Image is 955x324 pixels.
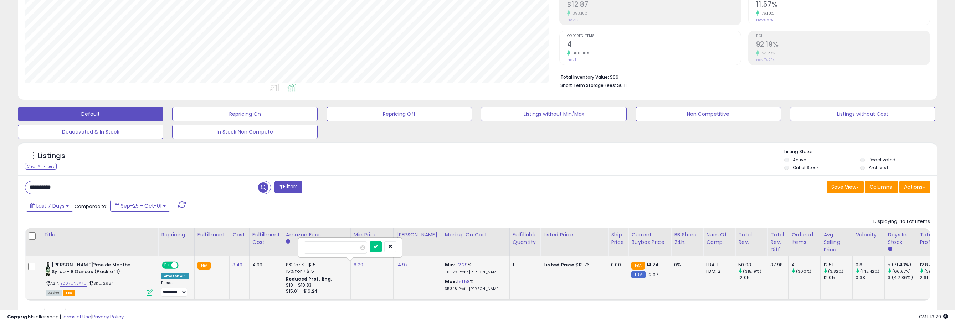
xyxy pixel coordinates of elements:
b: Listed Price: [543,261,576,268]
div: 5 (71.43%) [888,262,917,268]
div: Cost [232,231,246,239]
div: Current Buybox Price [631,231,668,246]
div: Total Profit [920,231,946,246]
p: Listing States: [784,148,937,155]
h2: 92.19% [756,40,930,50]
button: Deactivated & In Stock [18,125,163,139]
div: 50.03 [738,262,767,268]
div: FBM: 2 [706,268,730,275]
div: 1 [791,275,820,281]
strong: Copyright [7,313,33,320]
b: Total Inventory Value: [560,74,609,80]
div: Clear All Filters [25,163,57,170]
button: Last 7 Days [26,200,73,212]
a: Privacy Policy [92,313,124,320]
div: Fulfillment [197,231,226,239]
div: Markup on Cost [445,231,507,239]
div: Days In Stock [888,231,914,246]
button: Actions [899,181,930,193]
div: 0.8 [856,262,884,268]
small: (300%) [796,268,811,274]
span: $0.11 [617,82,627,89]
label: Active [793,157,806,163]
div: 4.99 [252,262,277,268]
div: Num of Comp. [706,231,732,246]
a: B007UN5AKU [60,281,87,287]
div: 12.05 [738,275,767,281]
a: 3.49 [232,261,243,268]
div: Velocity [856,231,882,239]
a: 8.29 [354,261,364,268]
small: (393.1%) [924,268,941,274]
div: 37.98 [770,262,783,268]
img: 41PU-6xo46L._SL40_.jpg [46,262,50,276]
p: -0.97% Profit [PERSON_NAME] [445,270,504,275]
a: -2.29 [455,261,468,268]
b: Max: [445,278,457,285]
div: Ship Price [611,231,625,246]
button: Sep-25 - Oct-01 [110,200,170,212]
a: 14.97 [396,261,408,268]
div: Amazon AI * [161,273,189,279]
div: 0.00 [611,262,623,268]
li: $66 [560,72,925,81]
div: $15.01 - $16.24 [286,288,345,294]
div: 0.33 [856,275,884,281]
div: Min Price [354,231,390,239]
b: Reduced Prof. Rng. [286,276,333,282]
div: 15% for > $15 [286,268,345,275]
span: All listings currently available for purchase on Amazon [46,290,62,296]
button: Repricing Off [327,107,472,121]
button: Listings without Cost [790,107,935,121]
small: Amazon Fees. [286,239,290,245]
th: The percentage added to the cost of goods (COGS) that forms the calculator for Min & Max prices. [442,228,509,256]
h2: 4 [567,40,741,50]
small: 76.10% [759,11,774,16]
div: seller snap | | [7,314,124,320]
b: Min: [445,261,456,268]
button: Non Competitive [636,107,781,121]
h5: Listings [38,151,65,161]
div: BB Share 24h. [674,231,700,246]
button: Default [18,107,163,121]
div: 3 (42.86%) [888,275,917,281]
small: FBM [631,271,645,278]
div: 8% for <= $15 [286,262,345,268]
a: 151.58 [457,278,470,285]
a: Terms of Use [61,313,91,320]
div: FBA: 1 [706,262,730,268]
small: 23.27% [759,51,775,56]
p: 35.34% Profit [PERSON_NAME] [445,287,504,292]
span: 14.24 [647,261,659,268]
b: [PERSON_NAME]?me de Menthe Syrup - 8 Ounces (Pack of 1) [52,262,138,277]
div: Repricing [161,231,191,239]
small: Prev: 1 [567,58,576,62]
div: 12.05 [823,275,852,281]
button: Columns [865,181,898,193]
button: Filters [274,181,302,193]
small: (66.67%) [892,268,911,274]
div: Fulfillment Cost [252,231,280,246]
h2: 11.57% [756,0,930,10]
div: ASIN: [46,262,153,295]
label: Out of Stock [793,164,819,171]
div: % [445,278,504,292]
small: Prev: 74.79% [756,58,775,62]
span: Columns [869,183,892,190]
div: 12.51 [823,262,852,268]
span: ROI [756,34,930,38]
div: Total Rev. Diff. [770,231,785,254]
label: Archived [869,164,888,171]
span: ON [163,262,171,268]
div: % [445,262,504,275]
label: Deactivated [869,157,895,163]
span: Last 7 Days [36,202,65,209]
span: | SKU: 2984 [88,281,114,286]
h2: $12.87 [567,0,741,10]
div: $13.76 [543,262,602,268]
div: Avg Selling Price [823,231,849,254]
small: 300.00% [570,51,590,56]
button: Save View [827,181,864,193]
small: (315.19%) [743,268,761,274]
div: Title [44,231,155,239]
